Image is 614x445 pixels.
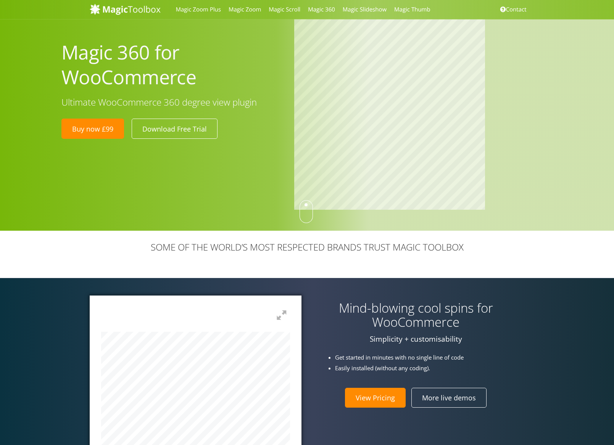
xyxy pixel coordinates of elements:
[335,364,526,373] li: Easily installed (without any coding).
[90,3,161,15] img: MagicToolbox.com - Image tools for your website
[61,119,124,138] a: Buy now £99
[61,97,283,107] h3: Ultimate WooCommerce 360 degree view plugin
[132,119,218,138] a: Download Free Trial
[313,335,519,344] p: Simplicity + customisability
[313,301,519,329] h3: Mind-blowing cool spins for WooCommerce
[61,40,283,90] h1: Magic 360 for WooCommerce
[411,388,487,408] a: More live demos
[90,242,525,252] h3: SOME OF THE WORLD’S MOST RESPECTED BRANDS TRUST MAGIC TOOLBOX
[345,388,406,408] a: View Pricing
[335,353,526,362] li: Get started in minutes with no single line of code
